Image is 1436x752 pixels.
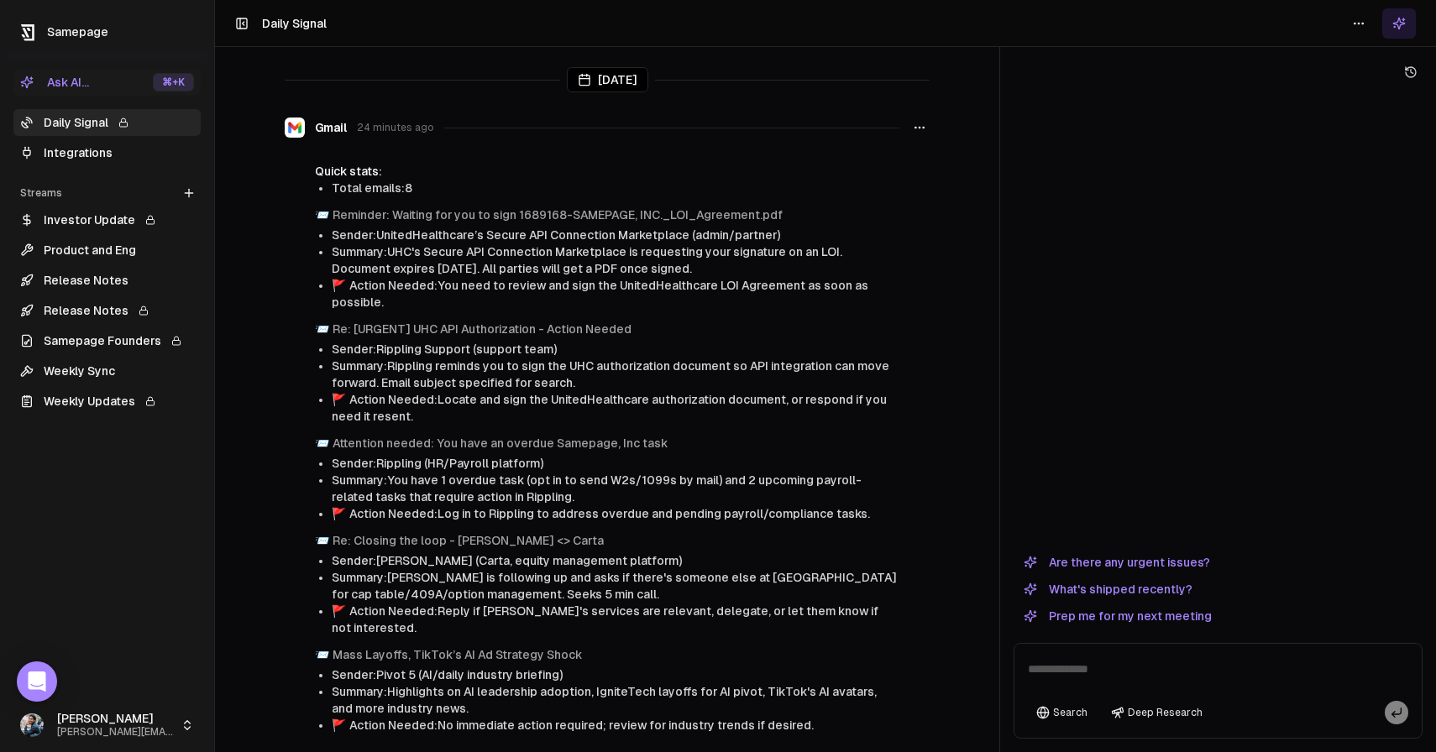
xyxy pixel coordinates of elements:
li: Summary: Rippling reminds you to sign the UHC authorization document so API integration can move ... [332,358,899,391]
a: Weekly Updates [13,388,201,415]
span: envelope [315,534,329,547]
li: Action Needed: Locate and sign the UnitedHealthcare authorization document, or respond if you nee... [332,391,899,425]
img: 1695405595226.jpeg [20,713,44,737]
span: flag [332,279,346,292]
li: Summary: You have 1 overdue task (opt in to send W2s/1099s by mail) and 2 upcoming payroll-relate... [332,472,899,505]
span: envelope [315,436,329,450]
a: Integrations [13,139,201,166]
a: Daily Signal [13,109,201,136]
span: flag [332,604,346,618]
div: Open Intercom Messenger [17,661,57,702]
a: Re: [URGENT] UHC API Authorization - Action Needed [333,322,632,336]
a: Release Notes [13,297,201,324]
span: envelope [315,208,329,222]
span: envelope [315,648,329,661]
span: Samepage [47,25,108,39]
a: Product and Eng [13,237,201,264]
a: Re: Closing the loop - [PERSON_NAME] <> Carta [333,534,604,547]
li: Summary: Highlights on AI leadership adoption, IgniteTech layoffs for AI pivot, TikTok's AI avata... [332,683,899,717]
div: Ask AI... [20,74,89,91]
div: [DATE] [567,67,648,92]
a: Investor Update [13,206,201,233]
span: [PERSON_NAME] [57,712,174,727]
button: [PERSON_NAME][PERSON_NAME][EMAIL_ADDRESS] [13,705,201,745]
button: Are there any urgent issues? [1014,552,1220,572]
a: Release Notes [13,267,201,294]
span: flag [332,507,346,520]
li: Action Needed: Reply if [PERSON_NAME]'s services are relevant, delegate, or let them know if not ... [332,603,899,636]
span: Gmail [315,119,347,136]
img: Gmail [285,117,305,138]
li: Sender: Pivot 5 (AI/daily industry briefing) [332,666,899,683]
button: Ask AI...⌘+K [13,69,201,96]
li: Action Needed: You need to review and sign the UnitedHealthcare LOI Agreement as soon as possible. [332,277,899,311]
li: Sender: Rippling (HR/Payroll platform) [332,455,899,472]
li: Action Needed: Log in to Rippling to address overdue and pending payroll/compliance tasks. [332,505,899,522]
h1: Daily Signal [262,15,327,32]
div: Streams [13,180,201,206]
li: Sender: UnitedHealthcare’s Secure API Connection Marketplace (admin/partner) [332,227,899,243]
a: Attention needed: You have an overdue Samepage, Inc task [333,436,668,450]
span: 24 minutes ago [357,121,434,134]
li: Sender: [PERSON_NAME] (Carta, equity management platform) [332,552,899,569]
span: flag [332,393,346,406]
a: Samepage Founders [13,327,201,354]
button: Prep me for my next meeting [1014,606,1222,626]
span: [PERSON_NAME][EMAIL_ADDRESS] [57,726,174,739]
div: ⌘ +K [153,73,194,91]
button: What's shipped recently? [1014,579,1203,599]
li: Sender: Rippling Support (support team) [332,341,899,358]
li: Total emails: 8 [332,180,899,196]
a: Weekly Sync [13,358,201,384]
span: flag [332,718,346,732]
li: Summary: [PERSON_NAME] is following up and asks if there's someone else at [GEOGRAPHIC_DATA] for ... [332,569,899,603]
button: Search [1028,701,1096,724]
a: Mass Layoffs, TikTok’s AI Ad Strategy Shock [333,648,582,661]
div: Quick stats: [315,163,899,180]
li: Action Needed: No immediate action required; review for industry trends if desired. [332,717,899,734]
span: envelope [315,322,329,336]
a: Reminder: Waiting for you to sign 1689168-SAMEPAGE, INC._LOI_Agreement.pdf [333,208,783,222]
li: Summary: UHC's Secure API Connection Marketplace is requesting your signature on an LOI. Document... [332,243,899,277]
button: Deep Research [1103,701,1211,724]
